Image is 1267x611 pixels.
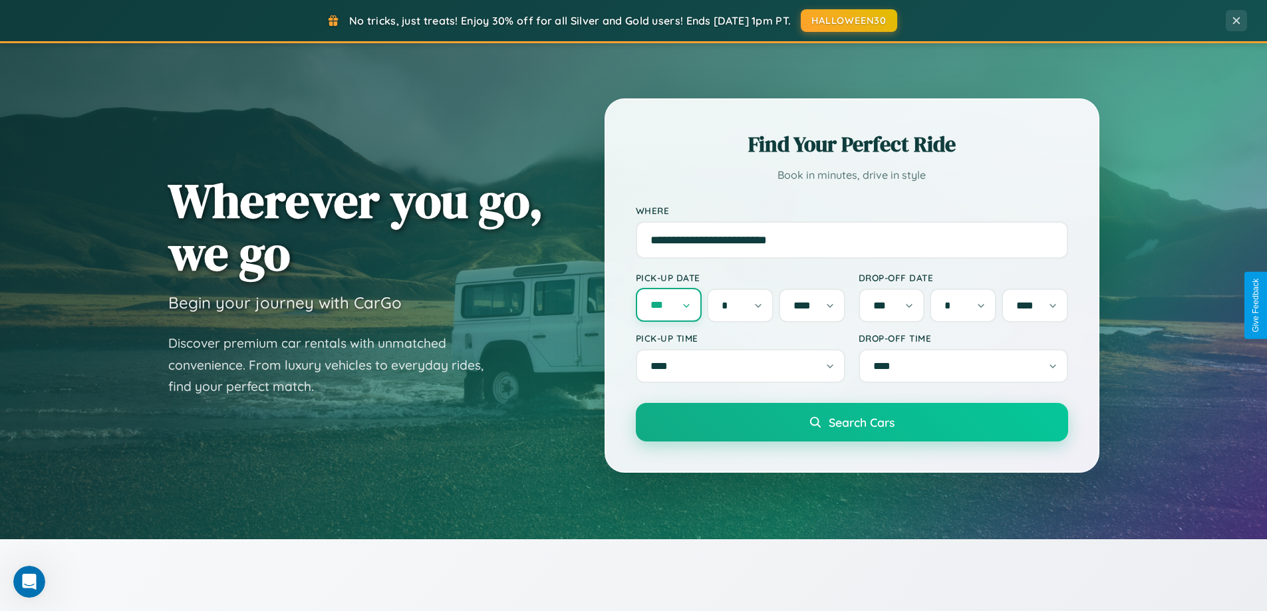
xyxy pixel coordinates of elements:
p: Discover premium car rentals with unmatched convenience. From luxury vehicles to everyday rides, ... [168,332,501,398]
h2: Find Your Perfect Ride [636,130,1068,159]
label: Drop-off Time [859,332,1068,344]
iframe: Intercom live chat [13,566,45,598]
h1: Wherever you go, we go [168,174,543,279]
span: Search Cars [829,415,895,429]
h3: Begin your journey with CarGo [168,293,402,312]
label: Where [636,205,1068,216]
label: Pick-up Time [636,332,845,344]
button: HALLOWEEN30 [801,9,897,32]
label: Drop-off Date [859,272,1068,283]
span: No tricks, just treats! Enjoy 30% off for all Silver and Gold users! Ends [DATE] 1pm PT. [349,14,791,27]
p: Book in minutes, drive in style [636,166,1068,185]
button: Search Cars [636,403,1068,441]
div: Give Feedback [1251,279,1260,332]
label: Pick-up Date [636,272,845,283]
